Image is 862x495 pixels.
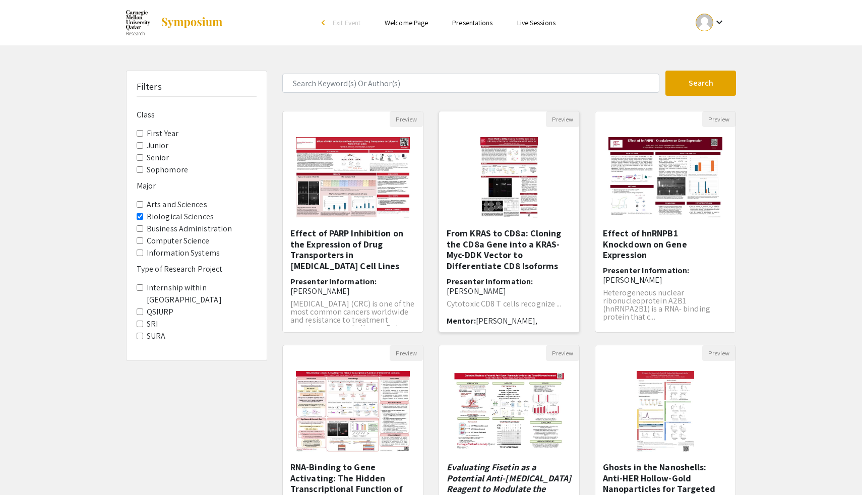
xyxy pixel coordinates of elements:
label: Junior [147,140,169,152]
img: <p><em>Evaluating Fisetin as a Potential Anti-Cancer Reagent to Modulate the Tumor Microenvironme... [442,361,577,462]
label: Internship within [GEOGRAPHIC_DATA] [147,282,257,306]
a: Welcome Page [385,18,428,27]
a: Live Sessions [517,18,556,27]
label: Biological Sciences [147,211,214,223]
div: arrow_back_ios [322,20,328,26]
h6: Presenter Information: [290,277,415,296]
label: Senior [147,152,169,164]
a: Presentations [452,18,492,27]
button: Preview [702,345,735,361]
img: Summer Undergraduate Research Showcase 2025 [126,10,150,35]
span: [PERSON_NAME], [PERSON_NAME], Dr. En Cai [447,316,542,336]
div: Open Presentation <p>Effect of hnRNPB1 Knockdown on Gene Expression</p> [595,111,736,333]
input: Search Keyword(s) Or Author(s) [282,74,659,93]
h5: From KRAS to CD8a: Cloning the CD8a Gene into a KRAS-Myc-DDK Vector to Differentiate CD8 Isoforms [447,228,572,271]
h5: Effect of hnRNPB1 Knockdown on Gene Expression [603,228,728,261]
p: [MEDICAL_DATA] (CRC) is one of the most common cancers worldwide and resistance to treatment rema... [290,300,415,332]
button: Preview [390,345,423,361]
div: Open Presentation <p>Effect of PARP Inhibition on the Expression of Drug Transporters in Colorect... [282,111,423,333]
h6: Major [137,181,257,191]
iframe: Chat [8,450,43,487]
img: <p>Ghosts in the Nanoshells: Anti-HER Hollow-Gold Nanoparticles for Targeted Drug Delivery in Bre... [627,361,704,462]
button: Preview [546,345,579,361]
button: Expand account dropdown [685,11,736,34]
h6: Type of Research Project [137,264,257,274]
button: Preview [546,111,579,127]
span: [PERSON_NAME] [290,286,350,296]
label: First Year [147,128,178,140]
label: Computer Science [147,235,210,247]
button: Preview [702,111,735,127]
img: <p>Effect of PARP Inhibition on the Expression of Drug Transporters in Colorectal Cancer Cell&nbs... [286,127,420,228]
h5: Filters [137,81,162,92]
span: [PERSON_NAME] [447,286,506,296]
a: Summer Undergraduate Research Showcase 2025 [126,10,223,35]
button: Preview [390,111,423,127]
label: Business Administration [147,223,232,235]
span: [PERSON_NAME] [603,275,662,285]
label: QSIURP [147,306,174,318]
div: Open Presentation <p><strong style="background-color: transparent; color: rgb(27, 27, 27);">From ... [439,111,580,333]
img: Symposium by ForagerOne [160,17,223,29]
span: Exit Event [333,18,360,27]
h6: Presenter Information: [603,266,728,285]
h5: Effect of PARP Inhibition on the Expression of Drug Transporters in [MEDICAL_DATA] Cell Lines [290,228,415,271]
h6: Class [137,110,257,119]
button: Search [665,71,736,96]
label: SRI [147,318,158,330]
img: <p>Effect of hnRNPB1 Knockdown on Gene Expression</p> [598,127,732,228]
p: Cytotoxic CD8 T cells recognize ... [447,300,572,308]
label: SURA [147,330,165,342]
label: Information Systems [147,247,220,259]
mat-icon: Expand account dropdown [713,16,725,28]
span: Mentor: [447,316,476,326]
h6: Presenter Information: [447,277,572,296]
label: Arts and Sciences [147,199,207,211]
label: Sophomore [147,164,188,176]
img: <p><strong style="background-color: transparent; color: rgb(27, 27, 27);">From KRAS to CD8a: </st... [470,127,547,228]
span: Heterogeneous nuclear ribonucleoprotein A2B1 (hnRNPA2B1) is a RNA- binding protein that c... [603,287,710,322]
img: <p class="ql-align-center">RNA-Binding to Gene Activating: The Hidden Transcriptional Function of... [286,361,420,462]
